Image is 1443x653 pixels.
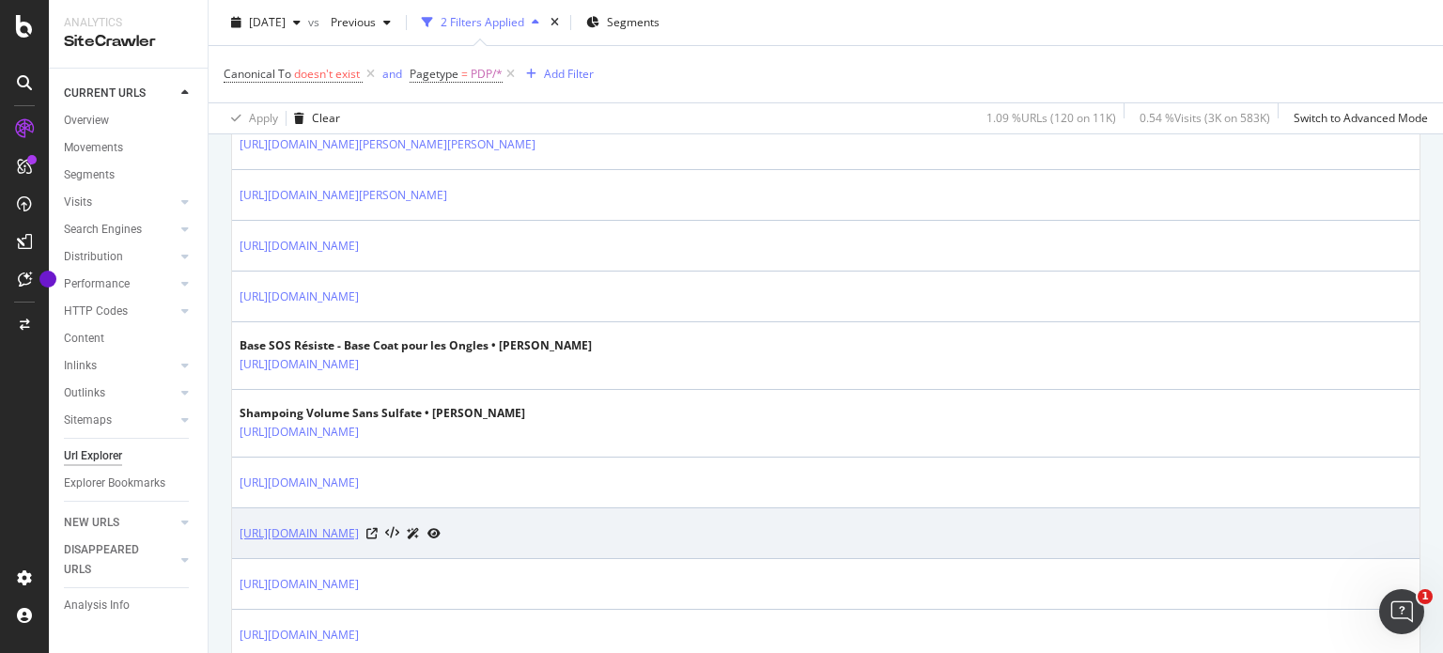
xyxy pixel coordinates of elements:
span: Canonical To [224,66,291,82]
div: 0.54 % Visits ( 3K on 583K ) [1140,110,1270,126]
button: 2 Filters Applied [414,8,547,38]
div: Clear [312,110,340,126]
a: Performance [64,274,176,294]
a: Search Engines [64,220,176,240]
a: [URL][DOMAIN_NAME] [240,355,359,374]
div: Sitemaps [64,411,112,430]
a: Explorer Bookmarks [64,474,194,493]
a: [URL][DOMAIN_NAME] [240,524,359,543]
div: Add Filter [544,66,594,82]
div: Apply [249,110,278,126]
a: Sitemaps [64,411,176,430]
span: PDP/* [471,61,503,87]
div: Segments [64,165,115,185]
a: NEW URLS [64,513,176,533]
iframe: Intercom live chat [1379,589,1424,634]
a: Distribution [64,247,176,267]
div: Shampoing Volume Sans Sulfate • [PERSON_NAME] [240,405,525,422]
div: DISAPPEARED URLS [64,540,159,580]
a: Visits [64,193,176,212]
div: Visits [64,193,92,212]
div: Content [64,329,104,349]
div: Url Explorer [64,446,122,466]
div: 1.09 % URLs ( 120 on 11K ) [986,110,1116,126]
button: [DATE] [224,8,308,38]
span: Previous [323,14,376,30]
a: AI Url Details [407,523,420,543]
a: [URL][DOMAIN_NAME] [240,237,359,256]
a: Visit Online Page [366,528,378,539]
span: Pagetype [410,66,458,82]
span: Segments [607,14,659,30]
div: Performance [64,274,130,294]
a: [URL][DOMAIN_NAME] [240,423,359,442]
button: View HTML Source [385,527,399,540]
a: [URL][DOMAIN_NAME] [240,626,359,645]
a: [URL][DOMAIN_NAME] [240,474,359,492]
button: Previous [323,8,398,38]
div: HTTP Codes [64,302,128,321]
div: Outlinks [64,383,105,403]
a: Movements [64,138,194,158]
a: Inlinks [64,356,176,376]
div: Base SOS Résiste - Base Coat pour les Ongles • [PERSON_NAME] [240,337,592,354]
a: HTTP Codes [64,302,176,321]
button: Segments [579,8,667,38]
button: Apply [224,103,278,133]
div: Inlinks [64,356,97,376]
a: Segments [64,165,194,185]
div: 2 Filters Applied [441,14,524,30]
a: Content [64,329,194,349]
span: vs [308,14,323,30]
a: [URL][DOMAIN_NAME] [240,575,359,594]
div: Search Engines [64,220,142,240]
div: Distribution [64,247,123,267]
div: Movements [64,138,123,158]
a: URL Inspection [427,523,441,543]
a: DISAPPEARED URLS [64,540,176,580]
button: and [382,65,402,83]
div: Tooltip anchor [39,271,56,288]
div: CURRENT URLS [64,84,146,103]
span: 1 [1418,589,1433,604]
span: 2025 Aug. 19th [249,14,286,30]
div: Analytics [64,15,193,31]
a: [URL][DOMAIN_NAME][PERSON_NAME] [240,186,447,205]
a: Url Explorer [64,446,194,466]
button: Clear [287,103,340,133]
div: Analysis Info [64,596,130,615]
div: Explorer Bookmarks [64,474,165,493]
div: SiteCrawler [64,31,193,53]
button: Add Filter [519,63,594,86]
a: CURRENT URLS [64,84,176,103]
button: Switch to Advanced Mode [1286,103,1428,133]
a: [URL][DOMAIN_NAME][PERSON_NAME][PERSON_NAME] [240,135,535,154]
div: times [547,13,563,32]
a: Outlinks [64,383,176,403]
a: [URL][DOMAIN_NAME] [240,288,359,306]
div: Overview [64,111,109,131]
div: Switch to Advanced Mode [1294,110,1428,126]
div: NEW URLS [64,513,119,533]
a: Analysis Info [64,596,194,615]
a: Overview [64,111,194,131]
span: = [461,66,468,82]
div: and [382,66,402,82]
span: doesn't exist [294,66,360,82]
